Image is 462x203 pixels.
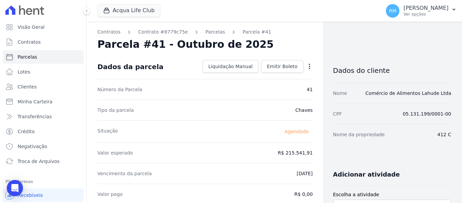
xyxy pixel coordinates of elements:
[3,20,84,34] a: Visão Geral
[203,60,258,73] a: Liquidação Manual
[380,1,462,20] button: RM [PERSON_NAME] Ver opções
[389,8,396,13] span: RM
[97,191,123,198] dt: Valor pago
[403,110,451,117] dd: 05.131.199/0001-00
[333,191,451,198] label: Escolha a atividade
[5,178,81,186] div: Plataformas
[3,188,84,202] a: Recebíveis
[437,131,451,138] dd: 412 C
[333,90,347,97] dt: Nome
[365,90,451,96] a: Comércio de Alimentos Lahude Ltda
[97,149,133,156] dt: Valor esperado
[333,110,342,117] dt: CPF
[278,149,313,156] dd: R$ 215.541,91
[97,127,118,136] dt: Situação
[3,80,84,94] a: Clientes
[97,28,313,36] nav: Breadcrumb
[294,191,313,198] dd: R$ 0,00
[205,28,225,36] a: Parcelas
[242,28,271,36] a: Parcela #41
[18,158,60,165] span: Troca de Arquivos
[97,28,120,36] a: Contratos
[3,110,84,123] a: Transferências
[18,113,52,120] span: Transferências
[18,143,47,150] span: Negativação
[18,98,52,105] span: Minha Carteira
[18,128,35,135] span: Crédito
[18,24,45,31] span: Visão Geral
[295,107,313,114] dd: Chaves
[3,65,84,79] a: Lotes
[261,60,303,73] a: Emitir Boleto
[297,170,313,177] dd: [DATE]
[333,131,385,138] dt: Nome da propriedade
[403,12,448,17] p: Ver opções
[18,83,37,90] span: Clientes
[3,95,84,108] a: Minha Carteira
[281,127,313,136] span: Agendado
[18,54,37,60] span: Parcelas
[3,35,84,49] a: Contratos
[97,4,160,17] button: Acqua Life Club
[333,170,400,179] h3: Adicionar atividade
[3,125,84,138] a: Crédito
[97,63,163,71] div: Dados da parcela
[138,28,188,36] a: Contrato #8779c75e
[18,39,41,45] span: Contratos
[3,50,84,64] a: Parcelas
[3,140,84,153] a: Negativação
[307,86,313,93] dd: 41
[333,66,451,75] h3: Dados do cliente
[97,86,142,93] dt: Número da Parcela
[97,107,134,114] dt: Tipo da parcela
[208,63,253,70] span: Liquidação Manual
[3,155,84,168] a: Troca de Arquivos
[7,180,23,196] div: Open Intercom Messenger
[18,192,43,199] span: Recebíveis
[403,5,448,12] p: [PERSON_NAME]
[18,68,30,75] span: Lotes
[267,63,298,70] span: Emitir Boleto
[97,170,152,177] dt: Vencimento da parcela
[97,38,274,50] h2: Parcela #41 - Outubro de 2025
